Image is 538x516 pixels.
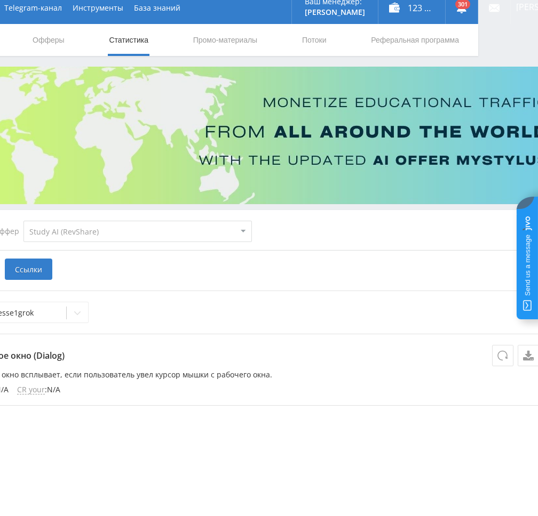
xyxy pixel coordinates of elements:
[192,24,258,56] a: Промо-материалы
[17,385,60,394] li: : N/A
[301,24,328,56] a: Потоки
[5,259,52,280] span: Ссылки
[305,8,365,17] p: [PERSON_NAME]
[31,24,66,56] a: Офферы
[492,345,513,366] button: Обновить
[108,24,149,56] a: Статистика
[17,385,45,394] span: CR your
[370,24,460,56] a: Реферальная программа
